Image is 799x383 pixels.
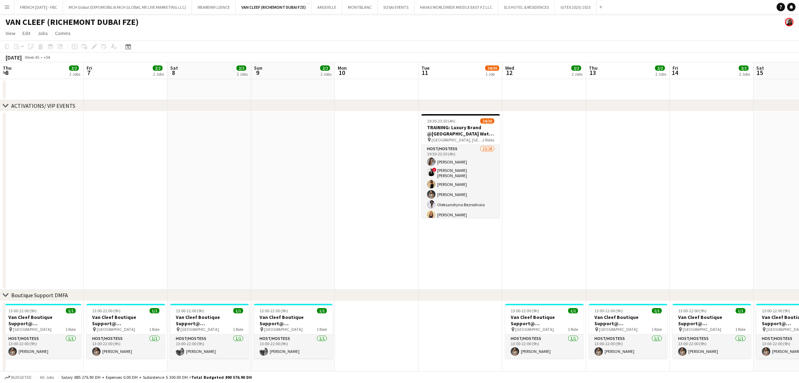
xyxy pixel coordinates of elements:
app-job-card: 13:00-22:00 (9h)1/1Van Cleef Boutique Support@ [GEOGRAPHIC_DATA] [GEOGRAPHIC_DATA]1 RoleHost/Host... [87,304,165,358]
span: 1 Role [735,327,745,332]
span: 14 [671,69,678,77]
app-card-role: Host/Hostess1/113:00-22:00 (9h)[PERSON_NAME] [3,335,81,358]
span: Sat [170,65,178,71]
app-job-card: 13:00-22:00 (9h)1/1Van Cleef Boutique Support@ [GEOGRAPHIC_DATA] [GEOGRAPHIC_DATA]1 RoleHost/Host... [3,304,81,358]
h3: Van Cleef Boutique Support@ [GEOGRAPHIC_DATA] [505,314,584,327]
app-job-card: 13:00-22:00 (9h)1/1Van Cleef Boutique Support@ [GEOGRAPHIC_DATA] [GEOGRAPHIC_DATA]1 RoleHost/Host... [254,304,332,358]
div: ACTIVATIONS/ VIP EVENTS [11,102,75,109]
span: 1/1 [736,308,745,313]
span: 10 [337,69,347,77]
button: MONTBLANC [342,0,378,14]
h3: Van Cleef Boutique Support@ [GEOGRAPHIC_DATA] [254,314,332,327]
span: 2/2 [739,65,749,71]
button: Budgeted [4,374,33,381]
div: 1 Job [485,71,499,77]
app-job-card: 13:00-22:00 (9h)1/1Van Cleef Boutique Support@ [GEOGRAPHIC_DATA] [GEOGRAPHIC_DATA]1 RoleHost/Host... [170,304,249,358]
div: 2 Jobs [655,71,666,77]
span: 2/2 [236,65,246,71]
app-card-role: Host/Hostess1/113:00-22:00 (9h)[PERSON_NAME] [254,335,332,358]
span: 2/2 [655,65,665,71]
div: 2 Jobs [237,71,248,77]
span: 24/30 [485,65,499,71]
span: 1 Role [66,327,76,332]
span: Edit [22,30,30,36]
span: [GEOGRAPHIC_DATA] [264,327,303,332]
app-card-role: Host/Hostess1/113:00-22:00 (9h)[PERSON_NAME] [589,335,667,358]
span: Comms [55,30,71,36]
span: Fri [87,65,92,71]
span: All jobs [39,375,55,380]
app-card-role: Host/Hostess1/113:00-22:00 (9h)[PERSON_NAME] [673,335,751,358]
span: 2/2 [320,65,330,71]
div: [DATE] [6,54,22,61]
span: Jobs [37,30,48,36]
span: 1 Role [317,327,327,332]
button: SLS HOTEL & RESIDENCES [498,0,555,14]
button: MCH Global (EXPOMOBILIA MCH GLOBAL ME LIVE MARKETING LLC) [63,0,192,14]
span: [GEOGRAPHIC_DATA] [97,327,135,332]
span: 13:00-22:00 (9h) [511,308,539,313]
span: 7 [85,69,92,77]
app-job-card: 13:00-22:00 (9h)1/1Van Cleef Boutique Support@ [GEOGRAPHIC_DATA] [GEOGRAPHIC_DATA]1 RoleHost/Host... [505,304,584,358]
span: Wed [505,65,514,71]
span: [GEOGRAPHIC_DATA] [515,327,554,332]
div: 13:00-22:00 (9h)1/1Van Cleef Boutique Support@ [GEOGRAPHIC_DATA] [GEOGRAPHIC_DATA]1 RoleHost/Host... [673,304,751,358]
span: 2/2 [69,65,79,71]
button: FRENCH [DATE] - FBC [14,0,63,14]
div: 2 Jobs [153,71,164,77]
span: Week 45 [23,55,41,60]
div: 2 Jobs [321,71,331,77]
h3: TRAINING: Luxury Brand @[GEOGRAPHIC_DATA] Watch Week 2025 [421,124,500,137]
div: Boutique Support DMFA [11,292,68,299]
h3: Van Cleef Boutique Support@ [GEOGRAPHIC_DATA] [589,314,667,327]
div: Salary 885 276.90 DH + Expenses 0.00 DH + Subsistence 5 300.00 DH = [61,375,252,380]
h3: Van Cleef Boutique Support@ [GEOGRAPHIC_DATA] [3,314,81,327]
div: 2 Jobs [69,71,80,77]
span: [GEOGRAPHIC_DATA] [180,327,219,332]
span: Total Budgeted 890 576.90 DH [191,375,252,380]
a: View [3,29,18,38]
span: 13 [588,69,598,77]
span: ! [432,168,436,172]
span: 13:00-22:00 (9h) [678,308,707,313]
h3: Van Cleef Boutique Support@ [GEOGRAPHIC_DATA] [673,314,751,327]
span: 1/1 [150,308,159,313]
span: 6 [2,69,12,77]
div: 2 Jobs [739,71,750,77]
span: 12 [504,69,514,77]
span: 9 [253,69,262,77]
span: Thu [589,65,598,71]
button: WEAREINFLUENCE [192,0,236,14]
div: 13:00-22:00 (9h)1/1Van Cleef Boutique Support@ [GEOGRAPHIC_DATA] [GEOGRAPHIC_DATA]1 RoleHost/Host... [589,304,667,358]
span: Tue [421,65,429,71]
span: 15 [755,69,764,77]
app-job-card: 19:30-23:30 (4h)24/30TRAINING: Luxury Brand @[GEOGRAPHIC_DATA] Watch Week 2025 [GEOGRAPHIC_DATA],... [421,114,500,218]
button: SOSAI EVENTS [378,0,414,14]
button: GITEX 2020/ 2025 [555,0,597,14]
span: Thu [3,65,12,71]
span: 8 [169,69,178,77]
span: 11 [420,69,429,77]
span: [GEOGRAPHIC_DATA], [GEOGRAPHIC_DATA] [432,137,482,142]
span: 1 Role [233,327,243,332]
div: 2 Jobs [572,71,583,77]
span: 2/2 [571,65,581,71]
span: 1 Role [568,327,578,332]
button: HAVAS WORLDWIDE MIDDLE EAST FZ LLC [414,0,498,14]
a: Edit [20,29,33,38]
a: Jobs [35,29,51,38]
span: [GEOGRAPHIC_DATA] [13,327,51,332]
app-user-avatar: Sara Mendhao [785,18,793,26]
span: 1/1 [652,308,662,313]
span: 2 Roles [482,137,494,142]
span: 13:00-22:00 (9h) [8,308,37,313]
span: [GEOGRAPHIC_DATA] [599,327,638,332]
h3: Van Cleef Boutique Support@ [GEOGRAPHIC_DATA] [87,314,165,327]
span: 19:30-23:30 (4h) [427,118,455,124]
span: Budgeted [11,375,32,380]
span: 24/30 [480,118,494,124]
span: 2/2 [153,65,163,71]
